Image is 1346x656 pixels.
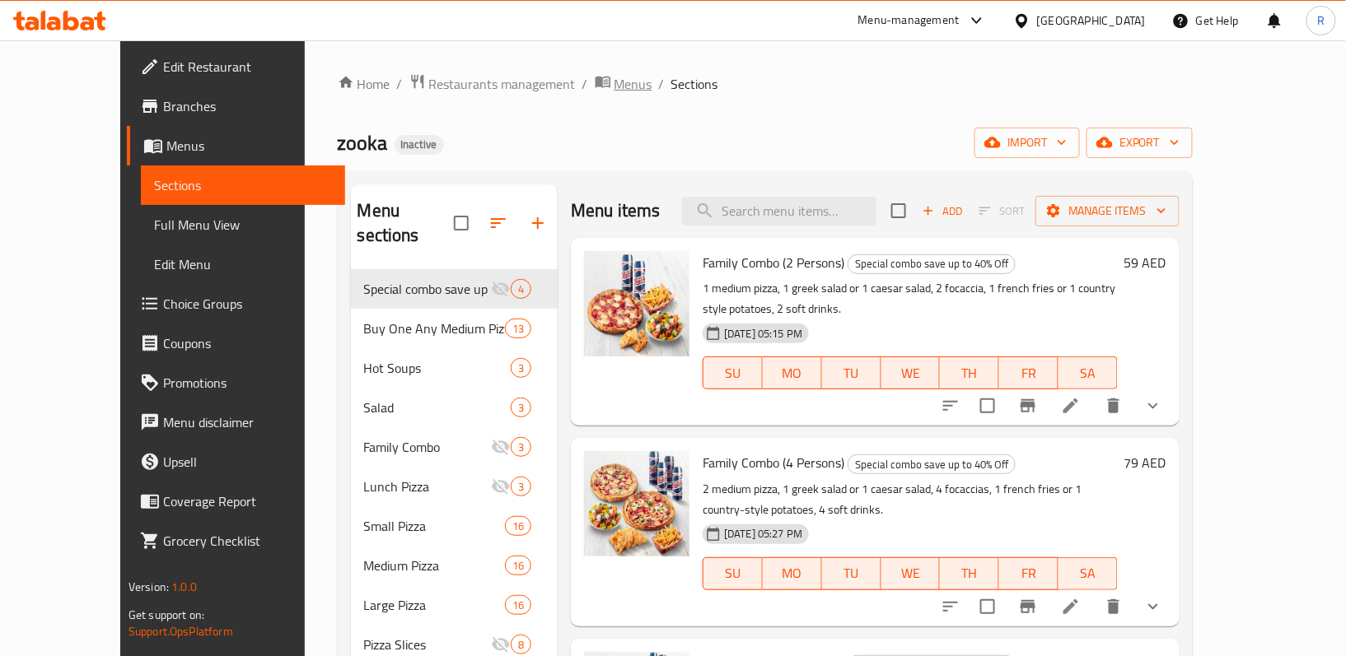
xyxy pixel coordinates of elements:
[1143,597,1163,616] svg: Show Choices
[1124,451,1166,474] h6: 79 AED
[512,479,530,495] span: 3
[1087,128,1193,158] button: export
[615,74,652,94] span: Menus
[848,254,1015,273] span: Special combo save up to 40% Off
[127,284,345,323] a: Choice Groups
[940,356,999,389] button: TH
[763,356,822,389] button: MO
[491,635,511,654] svg: Inactive section
[703,557,763,590] button: SU
[769,561,816,585] span: MO
[518,203,558,243] button: Add section
[969,198,1035,224] span: Select section first
[584,251,689,356] img: Family Combo (2 Persons)
[931,587,970,626] button: sort-choices
[479,203,518,243] span: Sort sections
[703,450,844,475] span: Family Combo (4 Persons)
[351,506,558,546] div: Small Pizza16
[154,175,332,195] span: Sections
[127,482,345,521] a: Coverage Report
[717,526,809,542] span: [DATE] 05:27 PM
[163,412,332,432] span: Menu disclaimer
[710,361,756,385] span: SU
[364,635,491,654] span: Pizza Slices
[888,561,934,585] span: WE
[364,319,505,338] div: Buy One Any Medium Pizza And Get Small Margerita Free
[920,202,965,221] span: Add
[584,451,689,556] img: Family Combo (4 Persons)
[364,279,491,299] div: Special combo save up to 40% Off
[338,73,1193,95] nav: breadcrumb
[171,576,197,598] span: 1.0.0
[351,348,558,388] div: Hot Soups3
[127,402,345,442] a: Menu disclaimer
[351,427,558,467] div: Family Combo3
[505,319,531,338] div: items
[444,206,479,240] span: Select all sections
[163,57,332,77] span: Edit Restaurant
[1061,396,1081,416] a: Edit menu item
[364,437,491,457] span: Family Combo
[931,386,970,426] button: sort-choices
[1133,587,1173,626] button: show more
[141,205,345,244] a: Full Menu View
[511,437,531,457] div: items
[1317,12,1325,30] span: R
[1008,587,1048,626] button: Branch-specific-item
[397,74,403,94] li: /
[163,531,332,551] span: Grocery Checklist
[506,519,530,534] span: 16
[1061,597,1081,616] a: Edit menu item
[511,477,531,496] div: items
[364,477,491,496] span: Lunch Pizza
[511,279,531,299] div: items
[163,491,332,511] span: Coverage Report
[511,635,531,654] div: items
[848,454,1016,474] div: Special combo save up to 40% Off
[338,124,388,161] span: zooka
[940,557,999,590] button: TH
[1035,196,1180,226] button: Manage items
[163,373,332,393] span: Promotions
[338,74,390,94] a: Home
[822,356,881,389] button: TU
[127,442,345,482] a: Upsell
[1094,386,1133,426] button: delete
[358,198,455,248] h2: Menu sections
[1065,561,1111,585] span: SA
[491,279,511,299] svg: Inactive section
[141,244,345,284] a: Edit Menu
[829,361,875,385] span: TU
[1059,557,1118,590] button: SA
[364,398,511,417] span: Salad
[1143,396,1163,416] svg: Show Choices
[974,128,1080,158] button: import
[970,388,1005,423] span: Select to update
[127,521,345,561] a: Grocery Checklist
[364,516,505,536] span: Small Pizza
[703,356,763,389] button: SU
[512,400,530,416] span: 3
[351,309,558,348] div: Buy One Any Medium Pizza And Get Small [PERSON_NAME] Free13
[1124,251,1166,274] h6: 59 AED
[491,477,511,496] svg: Inactive section
[888,361,934,385] span: WE
[429,74,576,94] span: Restaurants management
[1065,361,1111,385] span: SA
[829,561,875,585] span: TU
[364,319,505,338] span: Buy One Any Medium Pizza And Get Small [PERSON_NAME] Free
[659,74,665,94] li: /
[505,595,531,615] div: items
[409,73,576,95] a: Restaurants management
[364,595,505,615] div: Large Pizza
[703,479,1118,520] p: 2 medium pizza, 1 greek salad or 1 caesar salad, 4 focaccias, 1 french fries or 1 country-style p...
[127,86,345,126] a: Branches
[1006,561,1052,585] span: FR
[166,136,332,156] span: Menus
[127,363,345,402] a: Promotions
